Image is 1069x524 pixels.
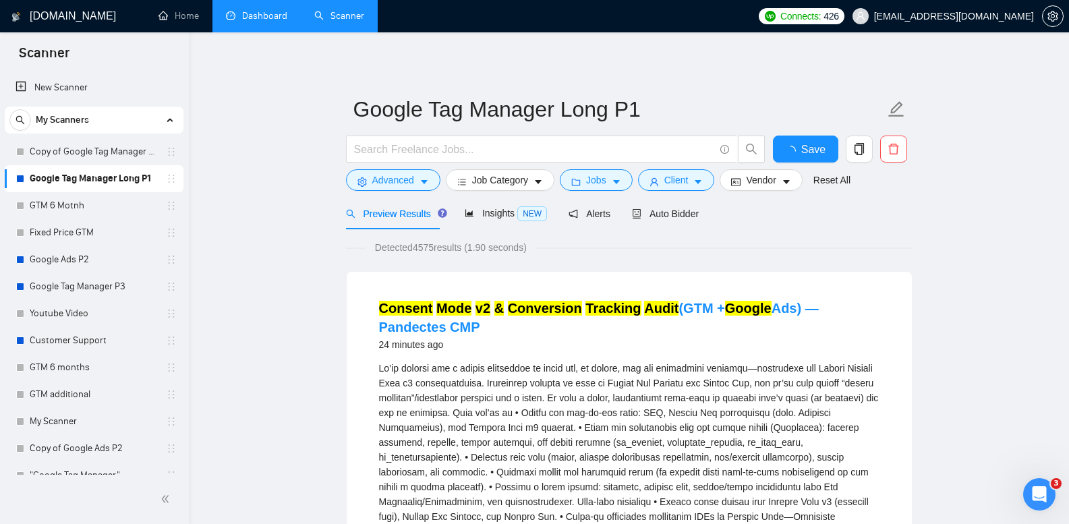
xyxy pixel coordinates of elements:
[856,11,865,21] span: user
[166,254,177,265] span: holder
[30,138,158,165] a: Copy of Google Tag Manager Long P1
[166,335,177,346] span: holder
[30,246,158,273] a: Google Ads P2
[649,177,659,187] span: user
[9,109,31,131] button: search
[1042,5,1064,27] button: setting
[472,173,528,187] span: Job Category
[420,177,429,187] span: caret-down
[166,200,177,211] span: holder
[8,43,80,71] span: Scanner
[166,443,177,454] span: holder
[813,173,850,187] a: Reset All
[346,208,443,219] span: Preview Results
[366,240,536,255] span: Detected 4575 results (1.90 seconds)
[30,219,158,246] a: Fixed Price GTM
[30,273,158,300] a: Google Tag Manager P3
[571,177,581,187] span: folder
[457,177,467,187] span: bars
[632,208,699,219] span: Auto Bidder
[166,146,177,157] span: holder
[720,169,802,191] button: idcardVendorcaret-down
[166,173,177,184] span: holder
[494,301,504,316] mark: &
[644,301,678,316] mark: Audit
[226,10,287,22] a: dashboardDashboard
[824,9,838,24] span: 426
[780,9,821,24] span: Connects:
[846,136,873,163] button: copy
[353,92,885,126] input: Scanner name...
[357,177,367,187] span: setting
[1042,11,1064,22] a: setting
[560,169,633,191] button: folderJobscaret-down
[166,362,177,373] span: holder
[846,143,872,155] span: copy
[346,169,440,191] button: settingAdvancedcaret-down
[354,141,714,158] input: Search Freelance Jobs...
[638,169,715,191] button: userClientcaret-down
[1023,478,1056,511] iframe: Intercom live chat
[693,177,703,187] span: caret-down
[30,327,158,354] a: Customer Support
[569,209,578,219] span: notification
[166,416,177,427] span: holder
[379,301,819,334] a: Consent Mode v2 & Conversion Tracking Audit(GTM +GoogleAds) — Pandectes CMP
[30,462,158,489] a: "Google Tag Manager"
[785,146,801,156] span: loading
[166,308,177,319] span: holder
[158,10,199,22] a: homeHome
[30,408,158,435] a: My Scanner
[801,141,826,158] span: Save
[166,281,177,292] span: holder
[379,301,433,316] mark: Consent
[880,136,907,163] button: delete
[166,470,177,481] span: holder
[30,435,158,462] a: Copy of Google Ads P2
[773,136,838,163] button: Save
[664,173,689,187] span: Client
[314,10,364,22] a: searchScanner
[10,115,30,125] span: search
[738,136,765,163] button: search
[508,301,582,316] mark: Conversion
[475,301,490,316] mark: v2
[436,301,471,316] mark: Mode
[725,301,772,316] mark: Google
[30,165,158,192] a: Google Tag Manager Long P1
[746,173,776,187] span: Vendor
[30,192,158,219] a: GTM 6 Motnh
[465,208,547,219] span: Insights
[30,381,158,408] a: GTM additional
[612,177,621,187] span: caret-down
[166,227,177,238] span: holder
[446,169,554,191] button: barsJob Categorycaret-down
[346,209,355,219] span: search
[739,143,764,155] span: search
[379,337,879,353] div: 24 minutes ago
[11,6,21,28] img: logo
[16,74,173,101] a: New Scanner
[533,177,543,187] span: caret-down
[1051,478,1062,489] span: 3
[372,173,414,187] span: Advanced
[436,207,449,219] div: Tooltip anchor
[30,300,158,327] a: Youtube Video
[720,145,729,154] span: info-circle
[782,177,791,187] span: caret-down
[166,389,177,400] span: holder
[569,208,610,219] span: Alerts
[36,107,89,134] span: My Scanners
[465,208,474,218] span: area-chart
[585,301,641,316] mark: Tracking
[731,177,741,187] span: idcard
[765,11,776,22] img: upwork-logo.png
[161,492,174,506] span: double-left
[5,74,183,101] li: New Scanner
[586,173,606,187] span: Jobs
[30,354,158,381] a: GTM 6 months
[632,209,641,219] span: robot
[881,143,906,155] span: delete
[888,100,905,118] span: edit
